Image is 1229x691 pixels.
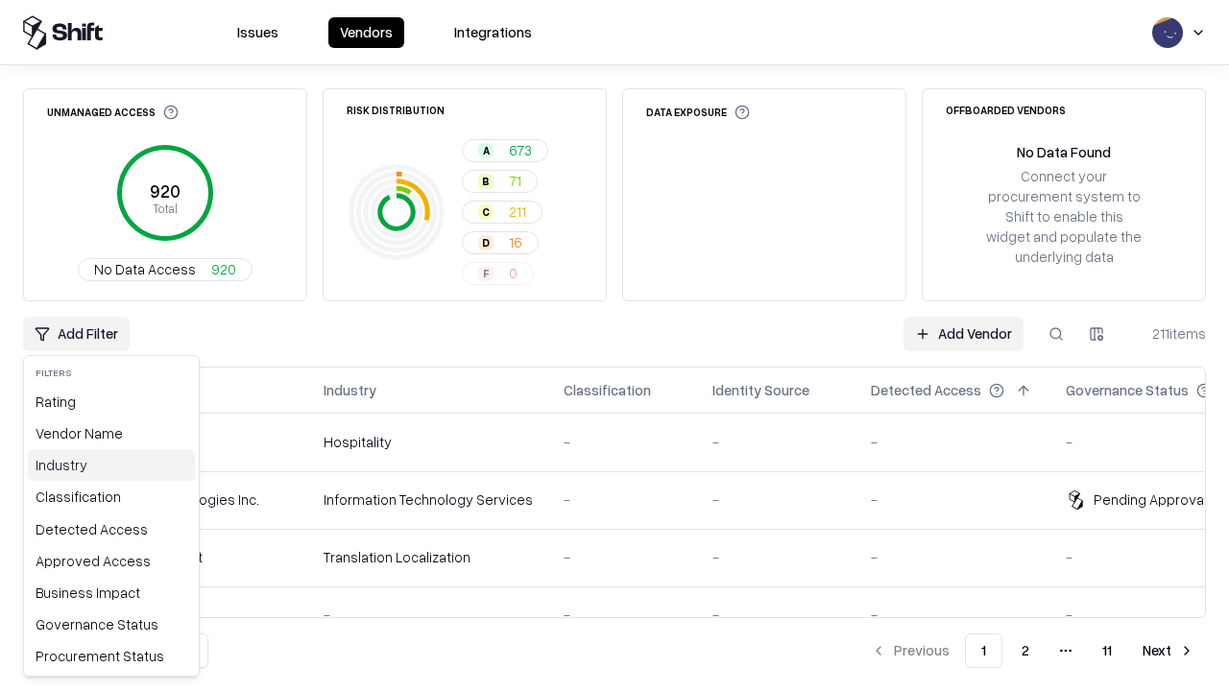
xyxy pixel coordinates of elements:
[28,608,195,640] div: Governance Status
[23,355,200,677] div: Add Filter
[28,577,195,608] div: Business Impact
[28,417,195,449] div: Vendor Name
[28,640,195,672] div: Procurement Status
[28,449,195,481] div: Industry
[28,545,195,577] div: Approved Access
[28,386,195,417] div: Rating
[28,481,195,512] div: Classification
[28,360,195,386] div: Filters
[28,513,195,545] div: Detected Access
